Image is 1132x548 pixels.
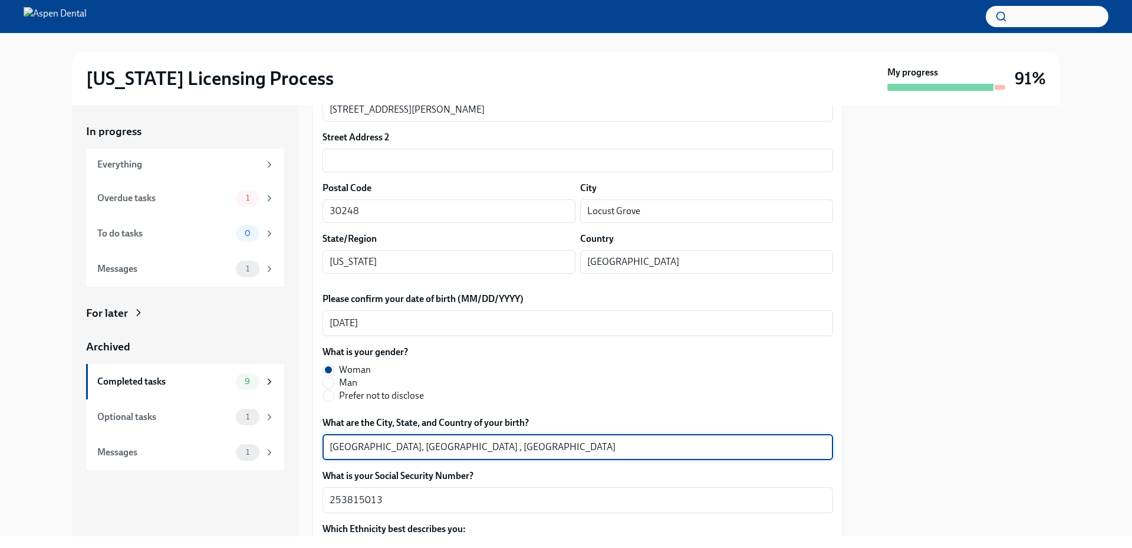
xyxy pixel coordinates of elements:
span: 1 [239,448,256,457]
div: Messages [97,262,231,275]
span: 1 [239,193,256,202]
a: Everything [86,149,284,181]
div: Messages [97,446,231,459]
span: 1 [239,264,256,273]
span: Woman [339,363,371,376]
label: Country [580,232,614,245]
textarea: [DATE] [330,316,826,330]
label: What are the City, State, and Country of your birth? [323,416,833,429]
a: Messages1 [86,435,284,470]
label: What is your gender? [323,346,433,359]
h3: 91% [1015,68,1046,89]
div: Optional tasks [97,411,231,424]
span: Man [339,376,357,389]
a: Completed tasks9 [86,364,284,399]
img: Aspen Dental [24,7,87,26]
h2: [US_STATE] Licensing Process [86,67,334,90]
label: Which Ethnicity best describes you: [323,523,833,536]
label: Street Address 2 [323,131,389,144]
div: For later [86,306,128,321]
a: Optional tasks1 [86,399,284,435]
a: In progress [86,124,284,139]
strong: My progress [887,66,938,79]
a: For later [86,306,284,321]
span: Prefer not to disclose [339,389,424,402]
textarea: [GEOGRAPHIC_DATA], [GEOGRAPHIC_DATA] , [GEOGRAPHIC_DATA] [330,440,826,454]
label: State/Region [323,232,377,245]
label: What is your Social Security Number? [323,470,833,483]
span: 9 [238,377,257,386]
div: Completed tasks [97,375,231,388]
label: Please confirm your date of birth (MM/DD/YYYY) [323,293,833,306]
textarea: 253815013 [330,493,826,507]
a: Archived [86,339,284,355]
span: 0 [238,229,258,238]
div: To do tasks [97,227,231,240]
a: To do tasks0 [86,216,284,251]
a: Overdue tasks1 [86,181,284,216]
div: Everything [97,158,259,171]
span: 1 [239,412,256,421]
div: Overdue tasks [97,192,231,205]
a: Messages1 [86,251,284,287]
label: City [580,182,597,195]
label: Postal Code [323,182,371,195]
